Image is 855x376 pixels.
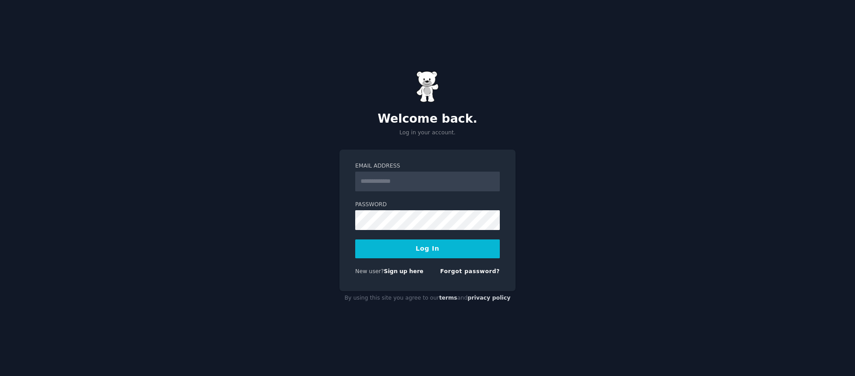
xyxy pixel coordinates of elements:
span: New user? [355,268,384,274]
a: Forgot password? [440,268,500,274]
div: By using this site you agree to our and [339,291,516,305]
img: Gummy Bear [416,71,439,102]
label: Password [355,201,500,209]
p: Log in your account. [339,129,516,137]
a: terms [439,295,457,301]
button: Log In [355,239,500,258]
a: Sign up here [384,268,423,274]
h2: Welcome back. [339,112,516,126]
a: privacy policy [467,295,511,301]
label: Email Address [355,162,500,170]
